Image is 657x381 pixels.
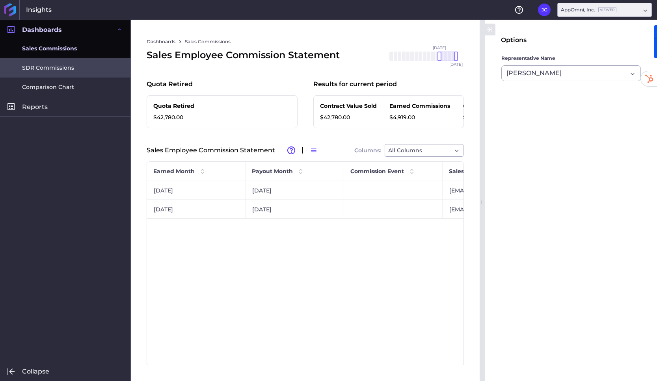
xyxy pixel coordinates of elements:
div: Dropdown select [501,65,641,81]
span: Sales Rep E-mail [449,168,497,175]
p: Quota Retired [147,80,193,89]
div: Sales Employee Commission Statement [147,144,464,157]
div: Sales Employee Commission Statement [147,48,340,62]
ins: Viewer [598,7,616,12]
div: Options [501,35,527,45]
span: Comparison Chart [22,83,74,91]
span: [PERSON_NAME] [506,68,562,78]
div: AppOmni, Inc. [561,6,616,13]
span: Reports [22,103,48,111]
span: Sales Commissions [22,44,77,53]
span: SDR Commissions [22,64,74,72]
div: [DATE] [246,181,344,200]
div: Dropdown select [385,144,463,157]
p: Quota Retired [153,102,205,110]
a: Sales Commissions [185,38,231,45]
div: Dropdown select [557,3,652,17]
span: Collapse [22,367,49,375]
div: [DATE] [147,200,246,218]
span: Commission Event [350,168,404,175]
span: Columns: [354,148,381,153]
p: Outstanding Payout [463,102,522,110]
a: Dashboards [147,38,175,45]
span: [DATE] [449,63,463,67]
p: Contract Value Sold [320,102,377,110]
div: [EMAIL_ADDRESS][DOMAIN_NAME] [443,200,541,218]
span: Dashboards [22,26,62,34]
p: $4,919.00 [389,113,450,122]
div: [DATE] [246,200,344,218]
div: [EMAIL_ADDRESS][DOMAIN_NAME] [443,181,541,200]
span: Payout Month [252,168,293,175]
span: Earned Month [153,168,195,175]
span: Representative Name [501,54,555,62]
p: $42,780.00 [153,113,205,122]
span: [DATE] [433,46,446,50]
p: Earned Commissions [389,102,450,110]
button: User Menu [538,4,551,16]
p: Results for current period [313,80,397,89]
div: [DATE] [147,181,246,200]
button: Help [513,4,525,16]
p: $0.00 [463,113,522,122]
span: All Columns [388,146,422,155]
p: $42,780.00 [320,113,377,122]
